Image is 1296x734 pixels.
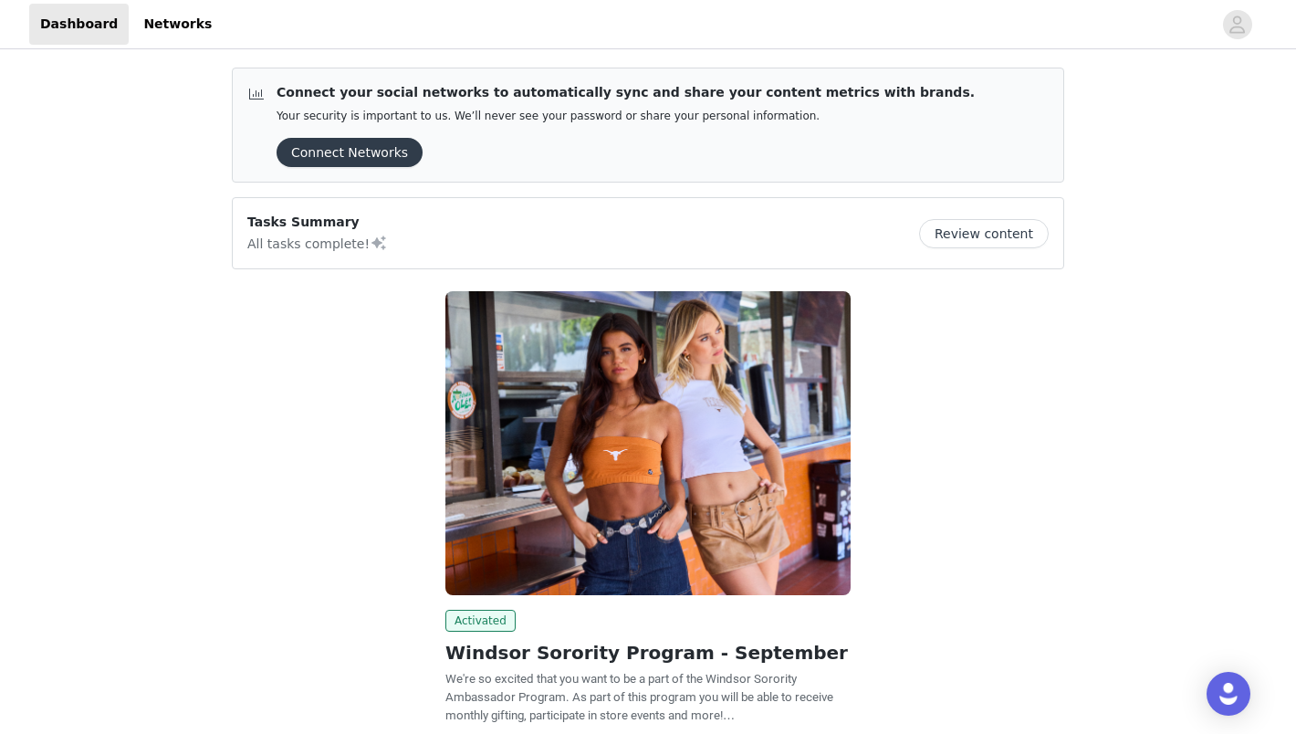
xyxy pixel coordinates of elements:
span: We're so excited that you want to be a part of the Windsor Sorority Ambassador Program. As part o... [445,672,833,722]
p: All tasks complete! [247,232,388,254]
p: Your security is important to us. We’ll never see your password or share your personal information. [277,110,975,123]
div: Open Intercom Messenger [1207,672,1250,716]
img: Windsor [445,291,851,595]
button: Connect Networks [277,138,423,167]
a: Dashboard [29,4,129,45]
a: Networks [132,4,223,45]
div: avatar [1228,10,1246,39]
h2: Windsor Sorority Program - September [445,639,851,666]
span: Activated [445,610,516,632]
p: Tasks Summary [247,213,388,232]
button: Review content [919,219,1049,248]
p: Connect your social networks to automatically sync and share your content metrics with brands. [277,83,975,102]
